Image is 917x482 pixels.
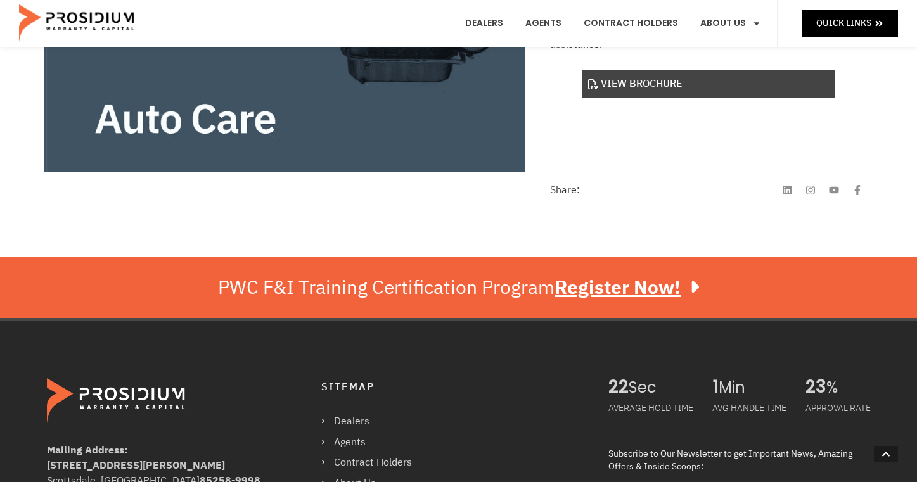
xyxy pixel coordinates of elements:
a: View Brochure [582,70,835,98]
div: APPROVAL RATE [805,397,871,419]
div: PWC F&I Training Certification Program [218,276,699,299]
span: 23 [805,378,826,397]
a: Contract Holders [321,453,425,472]
span: 1 [712,378,719,397]
div: AVG HANDLE TIME [712,397,786,419]
span: Quick Links [816,15,871,31]
div: AVERAGE HOLD TIME [608,397,693,419]
span: 22 [608,378,629,397]
b: [STREET_ADDRESS][PERSON_NAME] [47,458,225,473]
span: Min [719,378,786,397]
b: Mailing Address: [47,443,127,458]
h4: Sitemap [321,378,583,396]
a: Dealers [321,412,425,431]
u: Register Now! [555,273,681,301]
a: Agents [321,433,425,452]
span: % [826,378,871,397]
a: Quick Links [802,10,898,37]
div: Subscribe to Our Newsletter to get Important News, Amazing Offers & Inside Scoops: [608,448,870,472]
h4: Share: [550,185,580,195]
span: Sec [629,378,693,397]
